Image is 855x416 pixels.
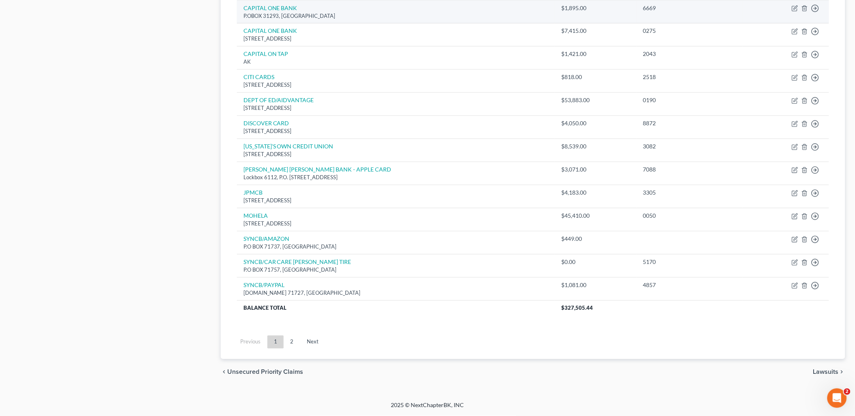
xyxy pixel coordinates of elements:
[221,369,304,375] button: chevron_left Unsecured Priority Claims
[562,4,630,12] div: $1,895.00
[562,50,630,58] div: $1,421.00
[643,73,736,81] div: 2518
[243,81,549,89] div: [STREET_ADDRESS]
[243,35,549,43] div: [STREET_ADDRESS]
[562,258,630,266] div: $0.00
[243,28,297,34] a: CAPITAL ONE BANK
[243,128,549,135] div: [STREET_ADDRESS]
[844,388,851,395] span: 2
[562,143,630,151] div: $8,539.00
[643,96,736,105] div: 0190
[562,96,630,105] div: $53,883.00
[562,166,630,174] div: $3,071.00
[643,120,736,128] div: 8872
[562,120,630,128] div: $4,050.00
[196,401,659,416] div: 2025 © NextChapterBK, INC
[221,369,227,375] i: chevron_left
[643,27,736,35] div: 0275
[562,305,593,311] span: $327,505.44
[243,51,289,58] a: CAPITAL ON TAP
[643,4,736,12] div: 6669
[243,189,263,196] a: JPMCB
[562,27,630,35] div: $7,415.00
[243,220,549,228] div: [STREET_ADDRESS]
[643,143,736,151] div: 3082
[643,258,736,266] div: 5170
[562,73,630,81] div: $818.00
[243,166,392,173] a: [PERSON_NAME] [PERSON_NAME] BANK - APPLE CARD
[839,369,845,375] i: chevron_right
[267,336,284,349] a: 1
[243,151,549,159] div: [STREET_ADDRESS]
[243,174,549,182] div: Lockbox 6112, P.O. [STREET_ADDRESS]
[243,236,290,242] a: SYNCB/AMAZON
[562,212,630,220] div: $45,410.00
[243,259,351,266] a: SYNCB/CAR CARE [PERSON_NAME] TIRE
[562,189,630,197] div: $4,183.00
[237,300,555,315] th: Balance Total
[562,235,630,243] div: $449.00
[243,4,297,11] a: CAPITAL ONE BANK
[643,281,736,289] div: 4857
[243,105,549,112] div: [STREET_ADDRESS]
[643,166,736,174] div: 7088
[243,289,549,297] div: [DOMAIN_NAME] 71727, [GEOGRAPHIC_DATA]
[301,336,325,349] a: Next
[284,336,300,349] a: 2
[562,281,630,289] div: $1,081.00
[243,120,289,127] a: DISCOVER CARD
[243,143,334,150] a: [US_STATE]'S OWN CREDIT UNION
[243,212,268,219] a: MOHELA
[243,12,549,20] div: P.OBOX 31293, [GEOGRAPHIC_DATA]
[243,282,285,289] a: SYNCB/PAYPAL
[643,189,736,197] div: 3305
[243,97,314,104] a: DEPT OF ED/AIDVANTAGE
[243,197,549,205] div: [STREET_ADDRESS]
[813,369,839,375] span: Lawsuits
[243,266,549,274] div: P.O BOX 71757, [GEOGRAPHIC_DATA]
[227,369,304,375] span: Unsecured Priority Claims
[243,58,549,66] div: AK
[243,243,549,251] div: P.O BOX 71737, [GEOGRAPHIC_DATA]
[643,212,736,220] div: 0050
[643,50,736,58] div: 2043
[827,388,847,408] iframe: Intercom live chat
[243,74,274,81] a: CITI CARDS
[813,369,845,375] button: Lawsuits chevron_right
